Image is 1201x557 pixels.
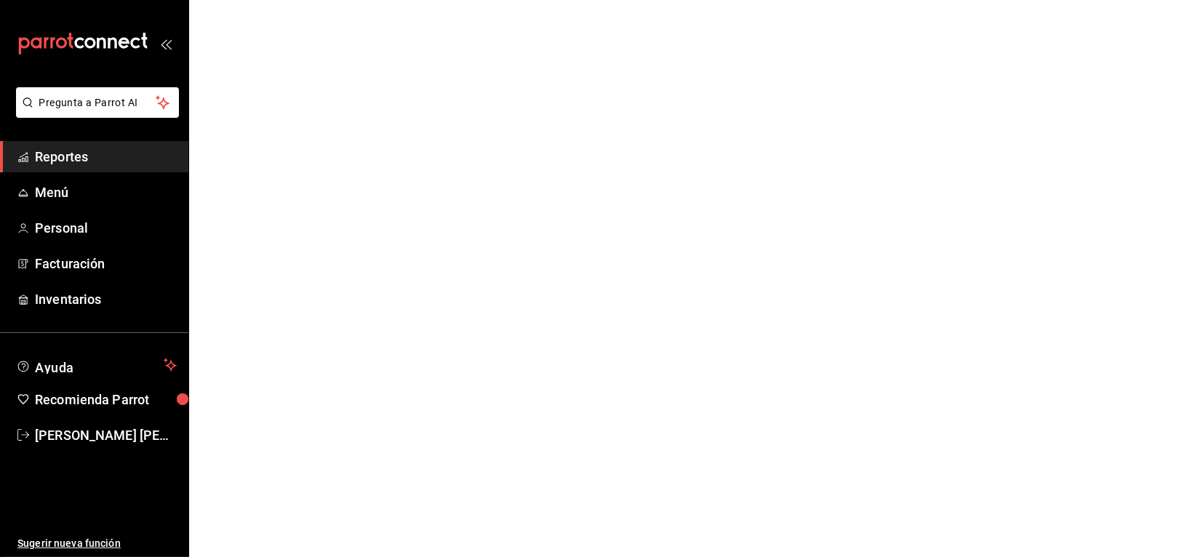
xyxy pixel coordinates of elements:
[35,390,177,409] span: Recomienda Parrot
[17,536,177,551] span: Sugerir nueva función
[35,356,158,374] span: Ayuda
[35,147,177,167] span: Reportes
[35,254,177,273] span: Facturación
[35,425,177,445] span: [PERSON_NAME] [PERSON_NAME]
[160,38,172,49] button: open_drawer_menu
[35,183,177,202] span: Menú
[35,289,177,309] span: Inventarios
[39,95,156,111] span: Pregunta a Parrot AI
[35,218,177,238] span: Personal
[10,105,179,121] a: Pregunta a Parrot AI
[16,87,179,118] button: Pregunta a Parrot AI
